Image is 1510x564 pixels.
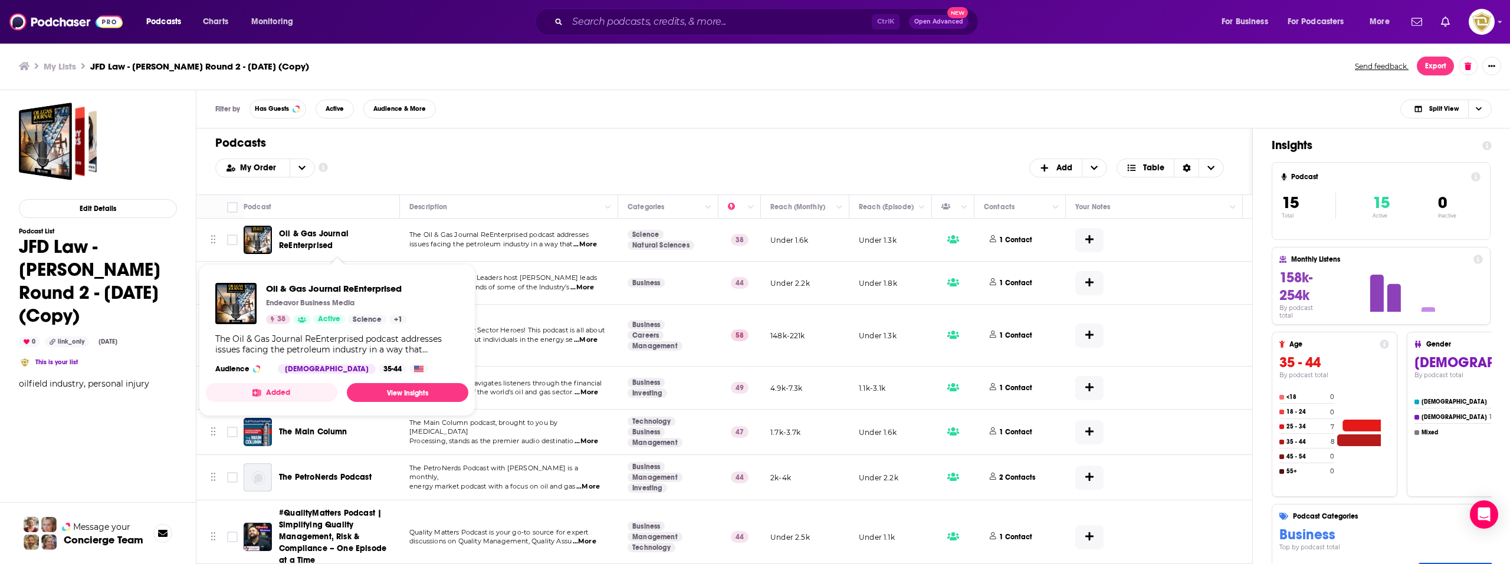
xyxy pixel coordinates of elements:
[984,226,1042,254] button: 1 Contact
[146,14,181,30] span: Podcasts
[770,331,805,341] p: 148k-221k
[731,329,749,341] p: 58
[999,331,1032,341] p: 1 Contact
[266,283,407,294] span: Oil & Gas Journal ReEnterprised
[348,315,386,324] a: Science
[1288,14,1344,30] span: For Podcasters
[138,12,196,31] button: open menu
[215,136,1224,150] h1: Podcasts
[1279,354,1389,371] h3: 35 - 44
[244,523,272,551] a: #QualityMatters Podcast | Simplifying Quality Management, Risk & Compliance – One Episode at a Time
[1407,12,1427,32] a: Show notifications dropdown
[215,364,268,374] h3: Audience
[984,312,1042,359] button: 1 Contact
[1291,173,1466,181] h4: Podcast
[628,532,682,542] a: Management
[1482,57,1501,75] button: Show More Button
[243,12,308,31] button: open menu
[573,240,597,249] span: ...More
[1489,413,1496,421] h4: 14
[999,473,1035,483] p: 2 Contacts
[313,315,345,324] a: Active
[1370,14,1390,30] span: More
[731,471,749,483] p: 44
[1373,193,1390,213] span: 15
[1286,438,1328,446] h4: 35 - 44
[601,200,615,215] button: Column Actions
[409,273,597,282] span: Oil and Gas Industry Leaders host [PERSON_NAME] leads
[1469,9,1495,35] img: User Profile
[984,269,1042,297] button: 1 Contact
[279,228,396,252] a: Oil & Gas Journal ReEnterprised
[277,314,285,325] span: 38
[244,200,271,214] div: Podcast
[1117,159,1225,177] button: Choose View
[1469,9,1495,35] span: Logged in as desouzainjurylawyers
[770,427,801,437] p: 1.7k-3.7k
[90,61,309,72] h3: JFD Law - [PERSON_NAME] Round 2 - [DATE] (Copy)
[24,535,39,550] img: Jon Profile
[209,528,217,546] button: Move
[227,472,238,483] span: Toggle select row
[35,358,78,366] a: This is your list
[19,103,97,180] a: JFD Law - Jason Desouza Round 2 - Aug 13, 2025 (Copy)
[409,379,602,387] span: [PERSON_NAME] navigates listeners through the financial
[628,438,682,447] a: Management
[628,331,664,340] a: Careers
[567,12,872,31] input: Search podcasts, credits, & more...
[1213,12,1283,31] button: open menu
[1351,61,1412,71] button: Send feedback.
[1436,12,1455,32] a: Show notifications dropdown
[9,11,123,33] a: Podchaser - Follow, Share and Rate Podcasts
[244,418,272,446] img: The Main Column
[770,532,810,542] p: Under 2.5k
[1330,393,1334,401] h4: 0
[279,229,349,250] span: Oil & Gas Journal ReEnterprised
[409,335,573,344] span: showcasing stand-out individuals in the energy se
[770,473,791,483] p: 2k-4k
[215,105,240,113] h3: Filter by
[731,426,749,438] p: 47
[731,382,749,394] p: 49
[770,235,808,245] p: Under 1.6k
[859,278,897,288] p: Under 1.8k
[1286,468,1328,475] h4: 55+
[1422,398,1491,405] h4: [DEMOGRAPHIC_DATA]
[244,226,272,254] a: Oil & Gas Journal ReEnterprised
[316,100,354,118] button: Active
[1438,213,1456,219] p: Inactive
[227,427,238,437] span: Toggle select row
[1174,159,1199,177] div: Sort Direction
[570,283,594,292] span: ...More
[731,234,749,246] p: 38
[628,427,665,437] a: Business
[1330,467,1334,475] h4: 0
[1330,408,1334,416] h4: 0
[206,383,337,402] button: Added
[227,235,238,245] span: Toggle select row
[279,471,372,483] a: The PetroNerds Podcast
[1282,193,1299,213] span: 15
[1029,159,1107,177] button: + Add
[19,357,31,368] img: desouzainjurylawyers
[203,14,228,30] span: Charts
[94,337,122,347] div: [DATE]
[41,535,57,550] img: Barbara Profile
[318,314,340,325] span: Active
[215,159,315,177] h2: Choose List sort
[575,437,598,446] span: ...More
[1222,14,1268,30] span: For Business
[1293,512,1510,520] h4: Podcast Categories
[628,522,665,531] a: Business
[1429,105,1459,112] span: Split View
[770,383,803,393] p: 4.9k-7.3k
[628,388,667,398] a: Investing
[859,473,898,483] p: Under 2.2k
[19,199,177,218] button: Edit Details
[628,473,682,482] a: Management
[546,8,990,35] div: Search podcasts, credits, & more...
[1438,193,1447,213] span: 0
